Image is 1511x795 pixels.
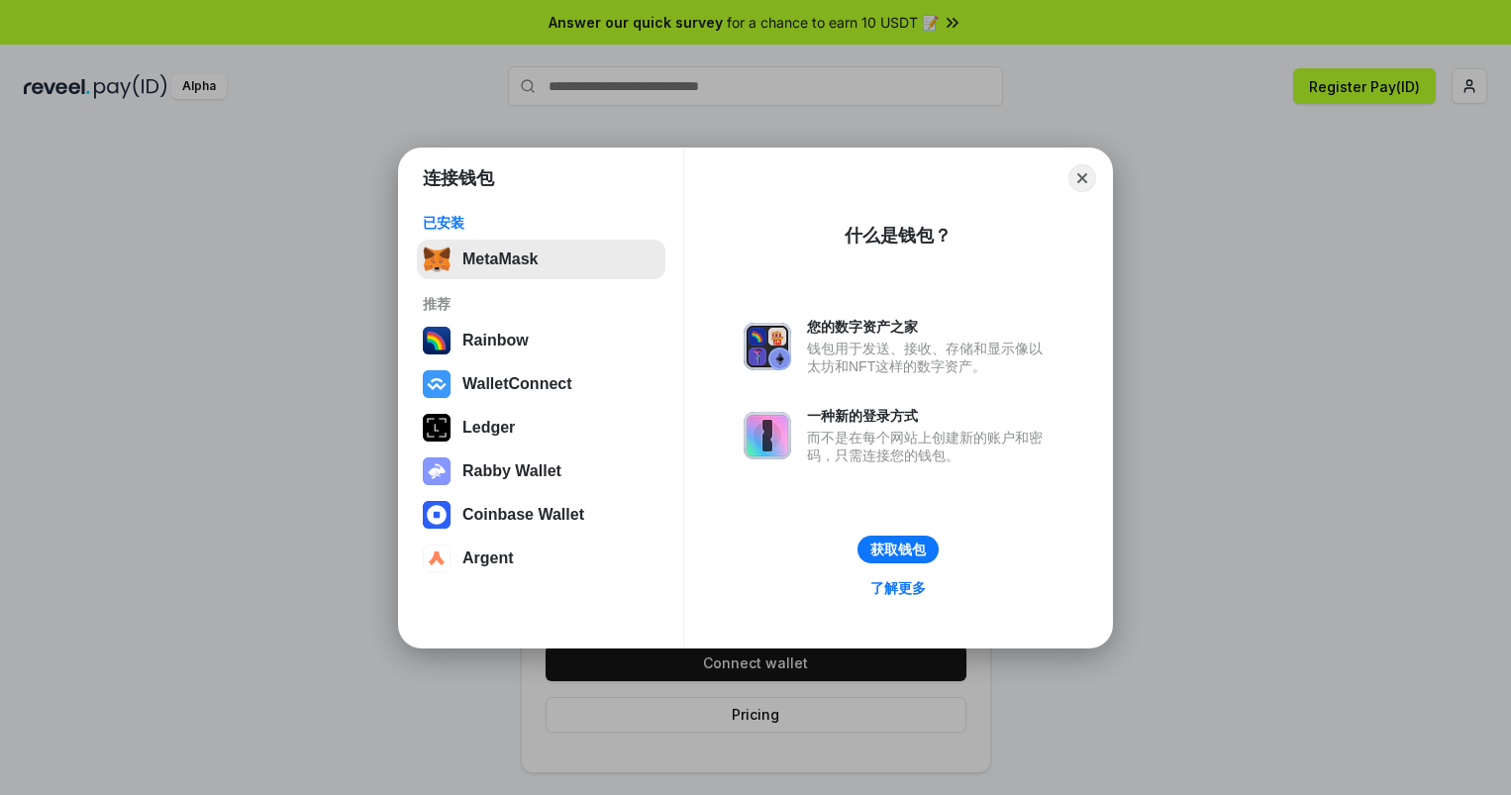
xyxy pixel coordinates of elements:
button: 获取钱包 [857,536,939,563]
div: 而不是在每个网站上创建新的账户和密码，只需连接您的钱包。 [807,429,1053,464]
button: Ledger [417,408,665,447]
button: Close [1068,164,1096,192]
button: Coinbase Wallet [417,495,665,535]
div: 推荐 [423,295,659,313]
div: 了解更多 [870,579,926,597]
div: MetaMask [462,250,538,268]
div: Rainbow [462,332,529,349]
h1: 连接钱包 [423,166,494,190]
div: 已安装 [423,214,659,232]
img: svg+xml,%3Csvg%20fill%3D%22none%22%20height%3D%2233%22%20viewBox%3D%220%200%2035%2033%22%20width%... [423,246,451,273]
a: 了解更多 [858,575,938,601]
img: svg+xml,%3Csvg%20xmlns%3D%22http%3A%2F%2Fwww.w3.org%2F2000%2Fsvg%22%20fill%3D%22none%22%20viewBox... [744,412,791,459]
button: MetaMask [417,240,665,279]
button: Argent [417,539,665,578]
div: 钱包用于发送、接收、存储和显示像以太坊和NFT这样的数字资产。 [807,340,1053,375]
img: svg+xml,%3Csvg%20width%3D%22120%22%20height%3D%22120%22%20viewBox%3D%220%200%20120%20120%22%20fil... [423,327,451,354]
button: Rabby Wallet [417,451,665,491]
div: Rabby Wallet [462,462,561,480]
div: 什么是钱包？ [845,224,952,248]
div: 您的数字资产之家 [807,318,1053,336]
div: 一种新的登录方式 [807,407,1053,425]
div: Coinbase Wallet [462,506,584,524]
img: svg+xml,%3Csvg%20width%3D%2228%22%20height%3D%2228%22%20viewBox%3D%220%200%2028%2028%22%20fill%3D... [423,501,451,529]
img: svg+xml,%3Csvg%20xmlns%3D%22http%3A%2F%2Fwww.w3.org%2F2000%2Fsvg%22%20fill%3D%22none%22%20viewBox... [744,323,791,370]
div: Ledger [462,419,515,437]
img: svg+xml,%3Csvg%20width%3D%2228%22%20height%3D%2228%22%20viewBox%3D%220%200%2028%2028%22%20fill%3D... [423,370,451,398]
div: 获取钱包 [870,541,926,558]
img: svg+xml,%3Csvg%20xmlns%3D%22http%3A%2F%2Fwww.w3.org%2F2000%2Fsvg%22%20width%3D%2228%22%20height%3... [423,414,451,442]
div: Argent [462,549,514,567]
div: WalletConnect [462,375,572,393]
img: svg+xml,%3Csvg%20width%3D%2228%22%20height%3D%2228%22%20viewBox%3D%220%200%2028%2028%22%20fill%3D... [423,545,451,572]
img: svg+xml,%3Csvg%20xmlns%3D%22http%3A%2F%2Fwww.w3.org%2F2000%2Fsvg%22%20fill%3D%22none%22%20viewBox... [423,457,451,485]
button: WalletConnect [417,364,665,404]
button: Rainbow [417,321,665,360]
